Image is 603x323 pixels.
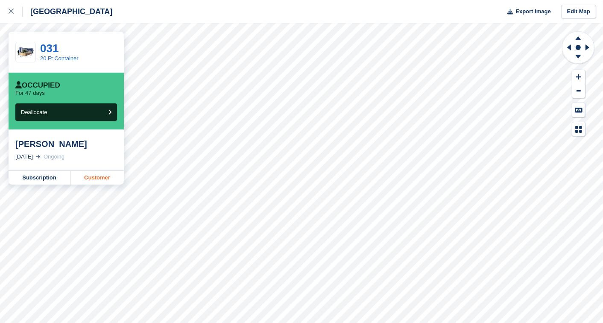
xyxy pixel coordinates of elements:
button: Zoom In [572,70,585,84]
span: Export Image [515,7,550,16]
a: 20 Ft Container [40,55,79,62]
button: Map Legend [572,122,585,136]
div: [DATE] [15,153,33,161]
button: Deallocate [15,103,117,121]
a: 031 [40,42,59,55]
button: Zoom Out [572,84,585,98]
div: Ongoing [44,153,64,161]
button: Export Image [502,5,551,19]
div: [PERSON_NAME] [15,139,117,149]
a: Subscription [9,171,70,185]
div: [GEOGRAPHIC_DATA] [23,6,112,17]
img: 20-ft-container%20(34).jpg [16,45,35,60]
p: For 47 days [15,90,45,97]
a: Edit Map [561,5,596,19]
a: Customer [70,171,124,185]
div: Occupied [15,81,60,90]
span: Deallocate [21,109,47,115]
img: arrow-right-light-icn-cde0832a797a2874e46488d9cf13f60e5c3a73dbe684e267c42b8395dfbc2abf.svg [36,155,40,159]
button: Keyboard Shortcuts [572,103,585,117]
